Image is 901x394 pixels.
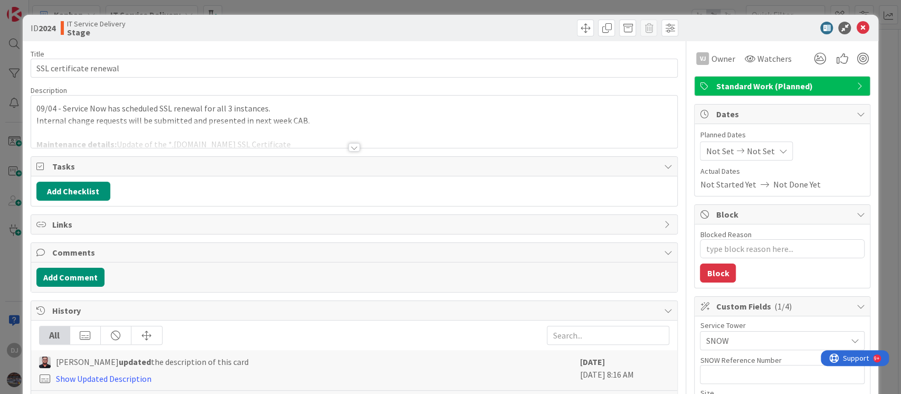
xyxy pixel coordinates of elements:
[716,108,851,120] span: Dates
[700,230,751,239] label: Blocked Reason
[56,373,151,384] a: Show Updated Description
[40,326,70,344] div: All
[31,59,678,78] input: type card name here...
[757,52,791,65] span: Watchers
[52,304,659,317] span: History
[700,166,865,177] span: Actual Dates
[700,178,756,191] span: Not Started Yet
[39,357,51,368] img: RS
[36,268,105,287] button: Add Comment
[39,23,55,33] b: 2024
[119,357,151,367] b: updated
[696,52,709,65] div: VJ
[700,322,865,329] div: Service Tower
[716,80,851,92] span: Standard Work (Planned)
[52,160,659,173] span: Tasks
[31,49,44,59] label: Title
[716,300,851,313] span: Custom Fields
[547,326,669,345] input: Search...
[31,22,55,34] span: ID
[53,4,59,13] div: 9+
[700,264,736,283] button: Block
[700,355,781,365] label: SNOW Reference Number
[22,2,48,14] span: Support
[580,355,669,385] div: [DATE] 8:16 AM
[31,86,67,95] span: Description
[52,218,659,231] span: Links
[706,145,734,157] span: Not Set
[580,357,604,367] b: [DATE]
[716,208,851,221] span: Block
[711,52,735,65] span: Owner
[746,145,774,157] span: Not Set
[36,115,672,127] p: Internal change requests will be submitted and presented in next week CAB.
[774,301,791,312] span: ( 1/4 )
[706,334,846,347] span: SNOW
[67,20,126,28] span: IT Service Delivery
[36,182,110,201] button: Add Checklist
[36,102,672,115] p: 09/04 - Service Now has scheduled SSL renewal for all 3 instances.
[52,246,659,259] span: Comments
[773,178,820,191] span: Not Done Yet
[56,355,249,368] span: [PERSON_NAME] the description of this card
[67,28,126,36] b: Stage
[700,129,865,140] span: Planned Dates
